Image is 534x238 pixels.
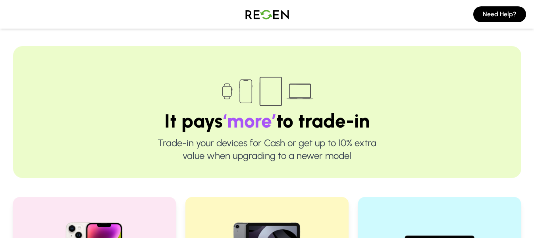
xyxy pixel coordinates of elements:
img: Logo [239,3,295,25]
button: Need Help? [473,6,526,22]
p: Trade-in your devices for Cash or get up to 10% extra value when upgrading to a newer model [39,137,496,162]
img: Trade-in devices [218,72,317,111]
span: ‘more’ [223,109,276,132]
h1: It pays to trade-in [39,111,496,130]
